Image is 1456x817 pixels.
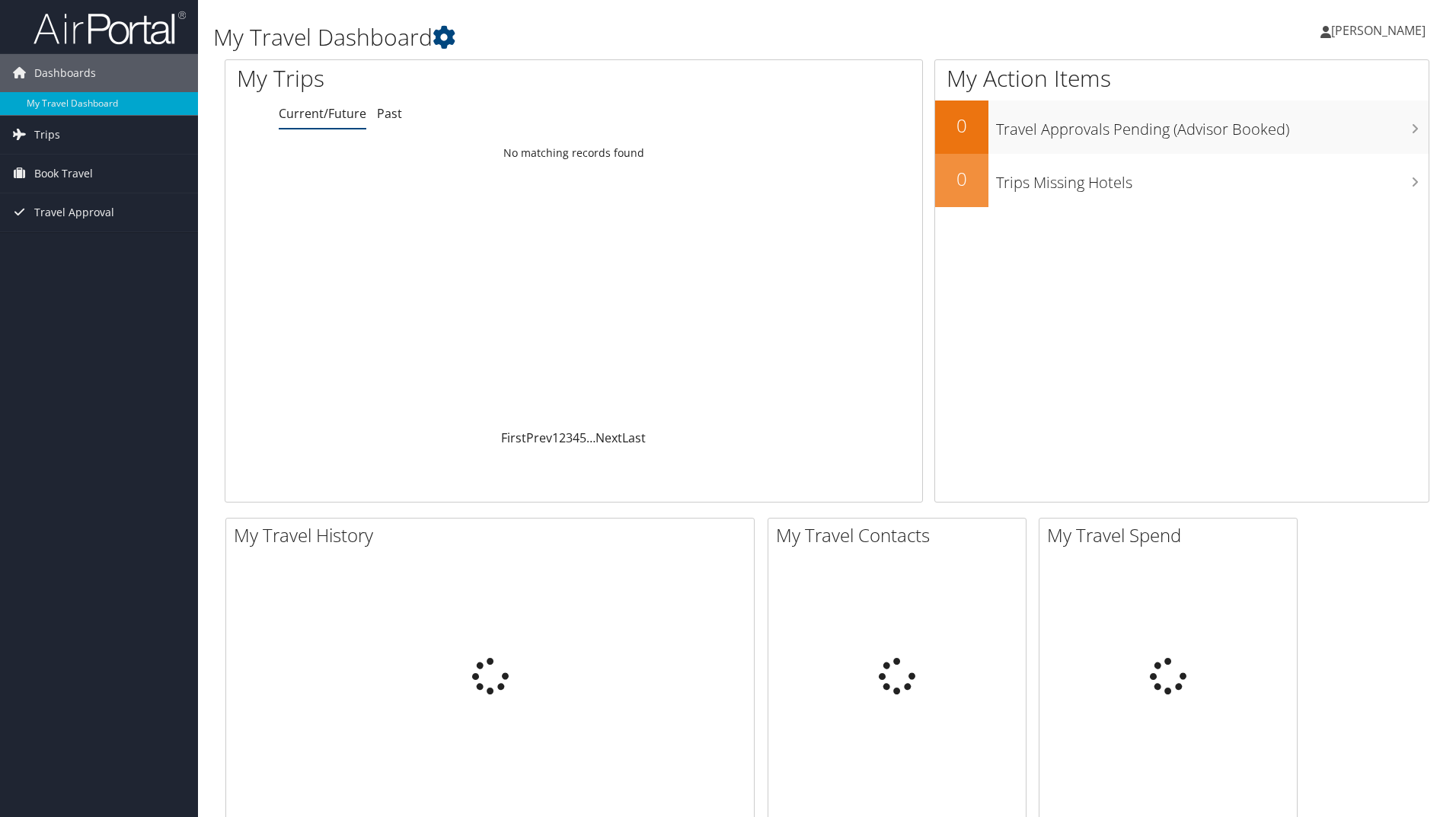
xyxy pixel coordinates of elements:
[34,116,60,154] span: Trips
[559,429,566,446] a: 2
[935,62,1429,94] h1: My Action Items
[34,10,186,46] img: airportal-logo.png
[34,193,114,231] span: Travel Approval
[377,105,402,122] a: Past
[225,139,922,167] td: No matching records found
[34,155,93,193] span: Book Travel
[595,429,622,446] a: Next
[935,101,1429,154] a: 0Travel Approvals Pending (Advisor Booked)
[935,154,1429,207] a: 0Trips Missing Hotels
[279,105,366,122] a: Current/Future
[935,113,988,139] h2: 0
[996,164,1429,193] h3: Trips Missing Hotels
[622,429,646,446] a: Last
[237,62,621,94] h1: My Trips
[34,54,96,92] span: Dashboards
[501,429,526,446] a: First
[580,429,586,446] a: 5
[776,522,1026,548] h2: My Travel Contacts
[935,166,988,192] h2: 0
[586,429,595,446] span: …
[1320,8,1441,53] a: [PERSON_NAME]
[566,429,573,446] a: 3
[234,522,754,548] h2: My Travel History
[552,429,559,446] a: 1
[996,111,1429,140] h3: Travel Approvals Pending (Advisor Booked)
[1047,522,1297,548] h2: My Travel Spend
[1331,22,1426,39] span: [PERSON_NAME]
[213,21,1032,53] h1: My Travel Dashboard
[573,429,580,446] a: 4
[526,429,552,446] a: Prev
